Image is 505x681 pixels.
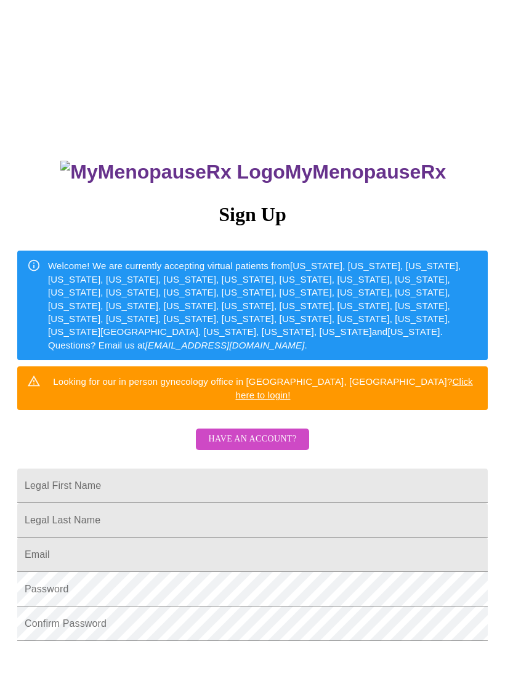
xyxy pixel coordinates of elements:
h3: MyMenopauseRx [19,161,488,183]
em: [EMAIL_ADDRESS][DOMAIN_NAME] [145,340,305,350]
div: Looking for our in person gynecology office in [GEOGRAPHIC_DATA], [GEOGRAPHIC_DATA]? [48,370,478,406]
a: Have an account? [193,442,312,453]
img: MyMenopauseRx Logo [60,161,285,183]
span: Have an account? [208,432,296,447]
h3: Sign Up [17,203,488,226]
button: Have an account? [196,429,309,450]
div: Welcome! We are currently accepting virtual patients from [US_STATE], [US_STATE], [US_STATE], [US... [48,254,478,357]
a: Click here to login! [236,376,473,400]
